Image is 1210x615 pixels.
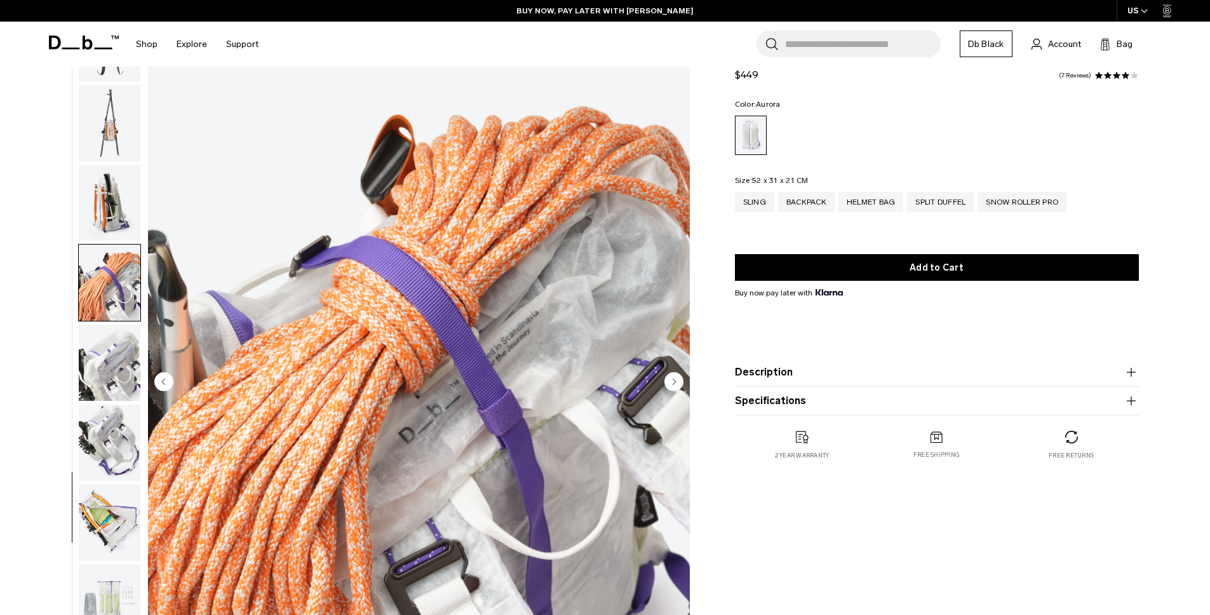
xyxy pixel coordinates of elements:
button: Bag [1100,36,1133,51]
a: 7 reviews [1059,72,1091,79]
span: Buy now pay later with [735,287,843,299]
button: Weigh_Lighter_Backpack_25L_14.png [78,484,141,562]
a: Aurora [735,116,767,155]
span: 52 x 31 x 21 CM [752,176,809,185]
button: Weigh_Lighter_Backpack_25L_13.png [78,404,141,482]
button: Previous slide [154,372,173,393]
p: Free returns [1049,451,1094,460]
a: Db Black [960,30,1012,57]
span: $449 [735,69,758,81]
button: Weigh_Lighter_Backpack_25L_10.png [78,165,141,242]
a: Backpack [778,192,835,212]
legend: Size: [735,177,809,184]
button: Specifications [735,393,1139,409]
a: Explore [177,22,207,67]
a: Helmet Bag [838,192,904,212]
legend: Color: [735,100,781,108]
a: Shop [136,22,158,67]
a: Support [226,22,259,67]
img: Weigh_Lighter_Backpack_25L_10.png [79,165,140,241]
button: Weigh_Lighter_Backpack_25L_9.png [78,84,141,162]
button: Weigh_Lighter_Backpack_25L_11.png [78,244,141,321]
button: Weigh_Lighter_Backpack_25L_12.png [78,324,141,402]
img: Weigh_Lighter_Backpack_25L_13.png [79,405,140,481]
nav: Main Navigation [126,22,268,67]
span: Account [1048,37,1081,51]
a: Snow Roller Pro [978,192,1066,212]
p: Free shipping [913,450,960,459]
button: Add to Cart [735,254,1139,281]
img: Weigh_Lighter_Backpack_25L_14.png [79,485,140,561]
img: Weigh_Lighter_Backpack_25L_11.png [79,245,140,321]
span: Bag [1117,37,1133,51]
button: Next slide [664,372,683,393]
span: Aurora [756,100,781,109]
button: Description [735,365,1139,380]
p: 2 year warranty [775,451,830,460]
a: BUY NOW, PAY LATER WITH [PERSON_NAME] [516,5,694,17]
a: Account [1032,36,1081,51]
img: {"height" => 20, "alt" => "Klarna"} [816,289,843,295]
img: Weigh_Lighter_Backpack_25L_12.png [79,325,140,401]
a: Sling [735,192,774,212]
a: Split Duffel [907,192,974,212]
img: Weigh_Lighter_Backpack_25L_9.png [79,85,140,161]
